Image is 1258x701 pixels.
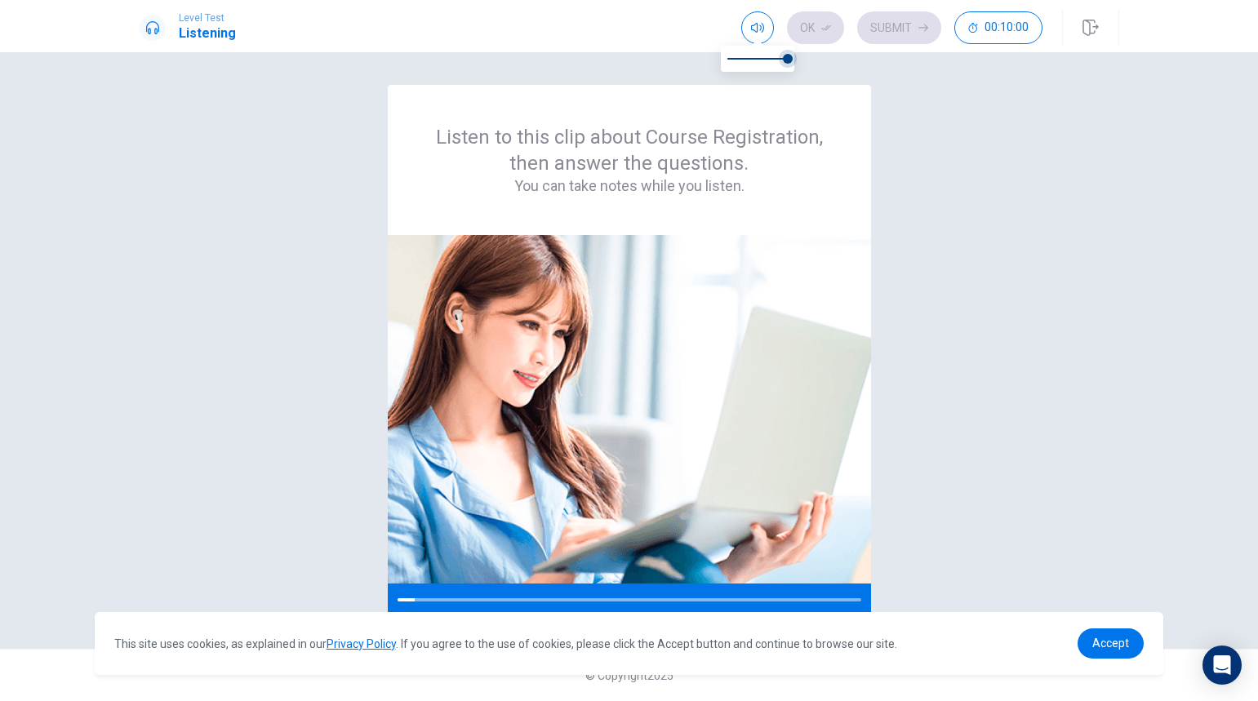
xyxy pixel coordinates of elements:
[114,637,897,650] span: This site uses cookies, as explained in our . If you agree to the use of cookies, please click th...
[1202,646,1242,685] div: Open Intercom Messenger
[179,24,236,43] h1: Listening
[1078,628,1144,659] a: dismiss cookie message
[179,12,236,24] span: Level Test
[427,124,832,196] div: Listen to this clip about Course Registration, then answer the questions.
[954,11,1042,44] button: 00:10:00
[327,637,396,650] a: Privacy Policy
[1092,637,1129,650] span: Accept
[585,669,673,682] span: © Copyright 2025
[95,612,1164,675] div: cookieconsent
[427,176,832,196] h4: You can take notes while you listen.
[388,235,871,583] img: passage image
[985,21,1029,34] span: 00:10:00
